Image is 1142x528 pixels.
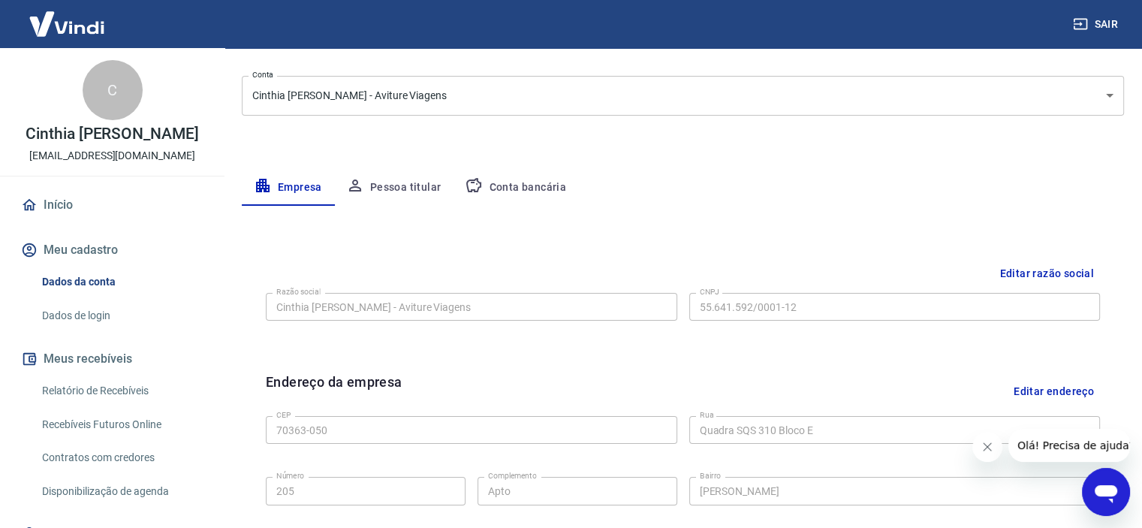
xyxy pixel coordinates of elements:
[276,409,291,421] label: CEP
[36,267,206,297] a: Dados da conta
[18,1,116,47] img: Vindi
[26,126,199,142] p: Cinthia [PERSON_NAME]
[36,442,206,473] a: Contratos com credores
[488,470,537,481] label: Complemento
[36,376,206,406] a: Relatório de Recebíveis
[700,409,714,421] label: Rua
[36,300,206,331] a: Dados de login
[18,234,206,267] button: Meu cadastro
[242,170,334,206] button: Empresa
[83,60,143,120] div: C
[1008,372,1100,410] button: Editar endereço
[1082,468,1130,516] iframe: Botão para abrir a janela de mensagens
[9,11,126,23] span: Olá! Precisa de ajuda?
[36,476,206,507] a: Disponibilização de agenda
[1008,429,1130,462] iframe: Mensagem da empresa
[334,170,453,206] button: Pessoa titular
[242,76,1124,116] div: Cinthia [PERSON_NAME] - Aviture Viagens
[993,260,1100,288] button: Editar razão social
[18,342,206,376] button: Meus recebíveis
[36,409,206,440] a: Recebíveis Futuros Online
[1070,11,1124,38] button: Sair
[276,470,304,481] label: Número
[18,189,206,222] a: Início
[252,69,273,80] label: Conta
[276,286,321,297] label: Razão social
[700,286,719,297] label: CNPJ
[972,432,1002,462] iframe: Fechar mensagem
[453,170,578,206] button: Conta bancária
[700,470,721,481] label: Bairro
[266,372,402,410] h6: Endereço da empresa
[29,148,195,164] p: [EMAIL_ADDRESS][DOMAIN_NAME]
